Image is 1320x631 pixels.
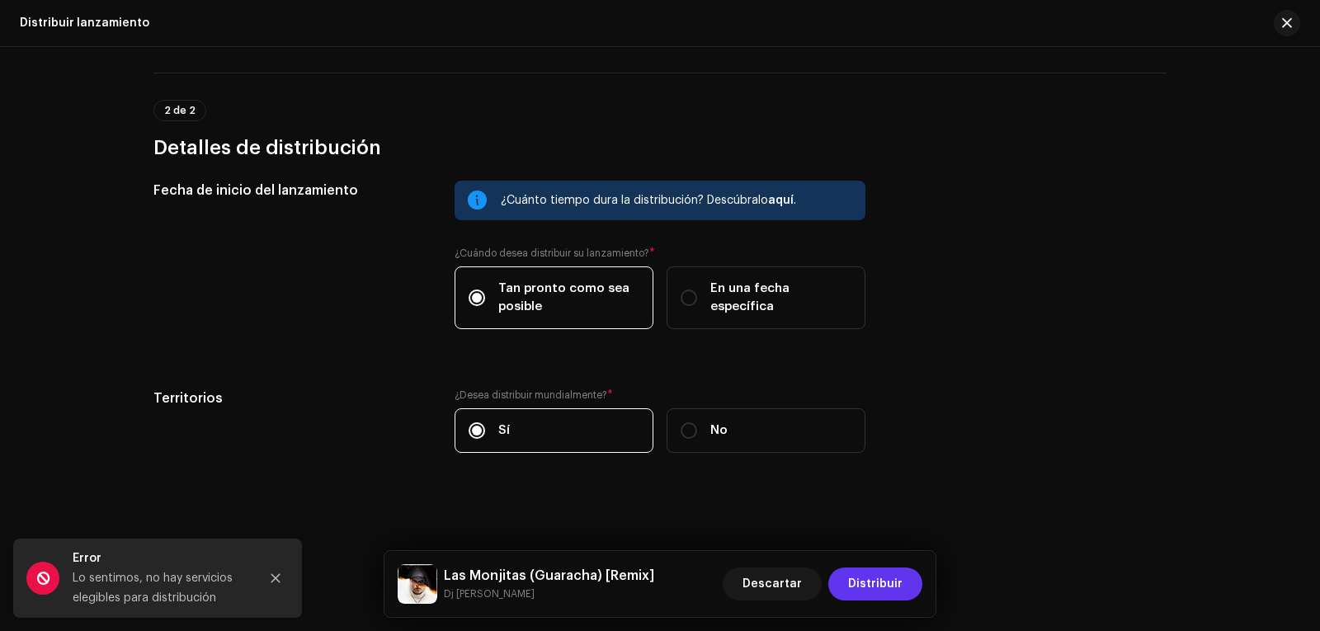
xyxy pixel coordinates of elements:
[153,181,428,200] h5: Fecha de inicio del lanzamiento
[768,195,794,206] span: aquí
[259,562,292,595] button: Close
[73,568,246,608] div: Lo sentimos, no hay servicios elegibles para distribución
[501,191,852,210] div: ¿Cuánto tiempo dura la distribución? Descúbralo .
[710,280,851,316] span: En una fecha específica
[153,388,428,408] h5: Territorios
[73,549,246,568] div: Error
[164,106,196,115] span: 2 de 2
[710,421,728,440] span: No
[398,564,437,604] img: 63a5fcdd-01ed-4e17-ab30-50470643b2c4
[498,421,510,440] span: Sí
[20,16,149,30] div: Distribuir lanzamiento
[455,247,865,260] label: ¿Cuándo desea distribuir su lanzamiento?
[455,388,865,402] label: ¿Desea distribuir mundialmente?
[444,566,654,586] h5: Las Monjitas (Guaracha) [Remix]
[498,280,639,316] span: Tan pronto como sea posible
[828,567,922,600] button: Distribuir
[742,567,802,600] span: Descartar
[444,586,654,602] small: Las Monjitas (Guaracha) [Remix]
[723,567,822,600] button: Descartar
[848,567,903,600] span: Distribuir
[153,134,1167,161] h3: Detalles de distribución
